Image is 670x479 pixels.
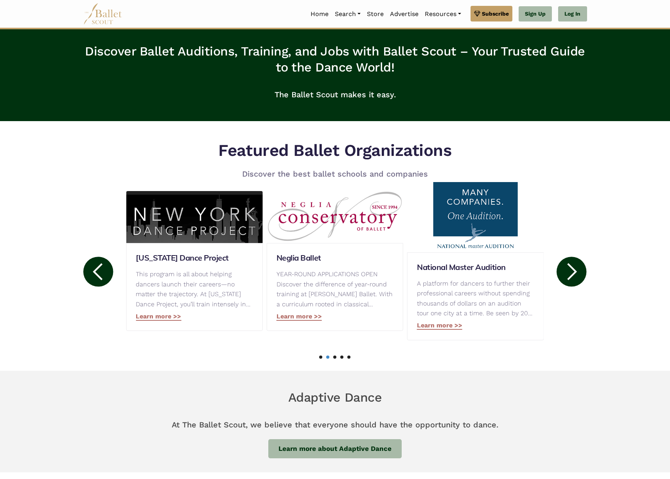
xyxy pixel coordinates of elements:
[277,313,322,321] a: Learn more >>
[136,269,253,309] p: This program is all about helping dancers launch their careers—no matter the trajectory. At [US_S...
[471,6,512,21] a: Subscribe
[474,9,480,18] img: gem.svg
[326,356,329,359] a: 2
[212,168,458,180] p: Discover the best ballet schools and companies
[387,6,422,22] a: Advertise
[519,6,552,22] a: Sign Up
[136,253,253,263] a: [US_STATE] Dance Project
[83,390,587,406] h6: Adaptive Dance
[268,439,402,459] a: Learn more about Adaptive Dance
[126,191,262,243] img: New York Dance Project logo
[417,262,534,272] a: National Master Audition
[407,182,544,252] img: National Master Audition logo
[277,253,393,263] a: Neglia Ballet
[267,191,403,243] img: Neglia Ballet logo
[422,6,464,22] a: Resources
[136,313,181,321] a: Learn more >>
[340,356,343,359] a: 4
[417,279,534,318] p: A platform for dancers to further their professional careers without spending thousands of dollar...
[277,269,393,309] p: YEAR-ROUND APPLICATIONS OPEN Discover the difference of year-round training at [PERSON_NAME] Ball...
[307,6,332,22] a: Home
[347,356,350,359] a: 5
[212,140,458,161] h5: Featured Ballet Organizations
[558,6,587,22] a: Log In
[333,356,336,359] a: 3
[332,6,364,22] a: Search
[83,412,587,437] p: At The Ballet Scout, we believe that everyone should have the opportunity to dance.
[319,356,322,359] a: 1
[482,9,509,18] span: Subscribe
[83,43,587,76] h3: Discover Ballet Auditions, Training, and Jobs with Ballet Scout – Your Trusted Guide to the Dance...
[364,6,387,22] a: Store
[417,322,462,330] a: Learn more >>
[83,82,587,107] p: The Ballet Scout makes it easy.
